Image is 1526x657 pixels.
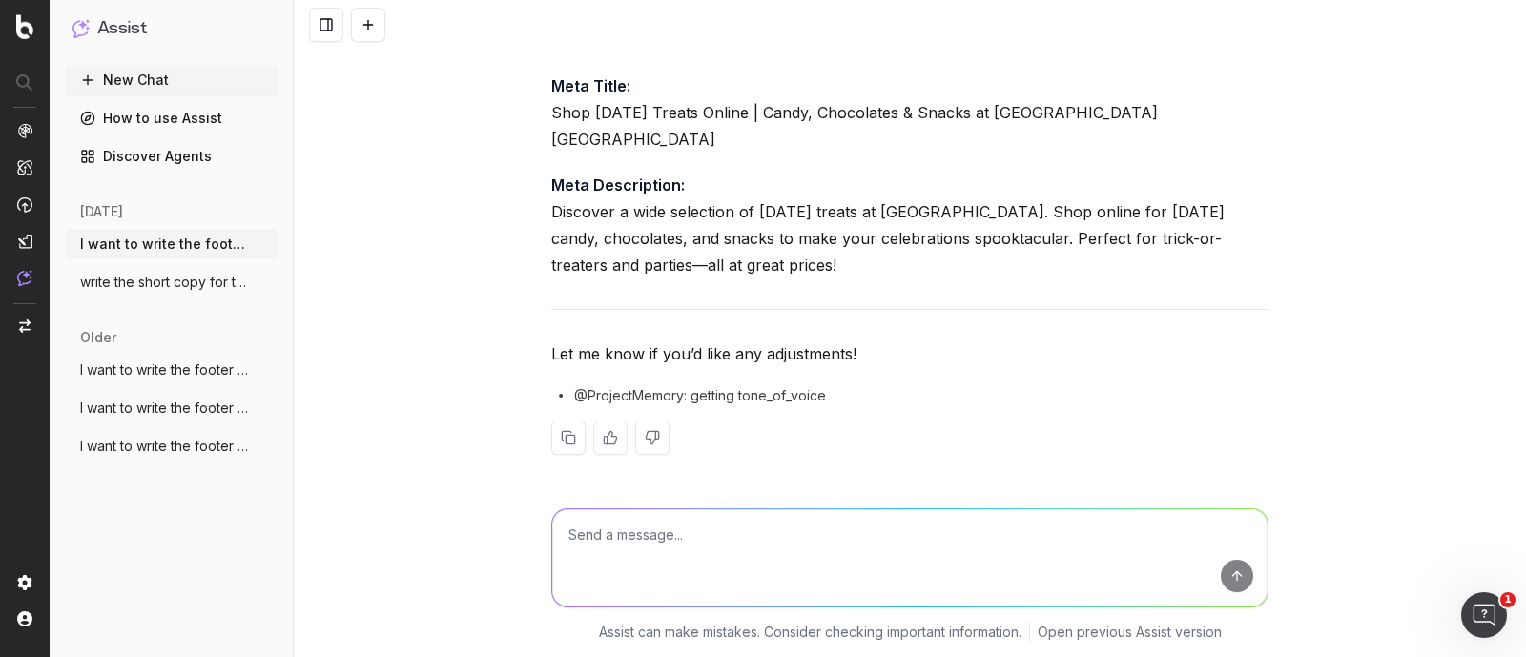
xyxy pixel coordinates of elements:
[17,123,32,138] img: Analytics
[65,65,278,95] button: New Chat
[17,234,32,249] img: Studio
[80,437,248,456] span: I want to write the footer text. The foo
[574,386,826,405] span: @ProjectMemory: getting tone_of_voice
[80,360,248,380] span: I want to write the footer text. The foo
[17,159,32,175] img: Intelligence
[19,319,31,333] img: Switch project
[80,202,123,221] span: [DATE]
[65,229,278,259] button: I want to write the footer text. The foo
[72,19,90,37] img: Assist
[551,76,630,95] strong: Meta Title:
[16,14,33,39] img: Botify logo
[72,15,271,42] button: Assist
[551,172,1268,278] p: Discover a wide selection of [DATE] treats at [GEOGRAPHIC_DATA]. Shop online for [DATE] candy, ch...
[65,141,278,172] a: Discover Agents
[97,15,147,42] h1: Assist
[17,575,32,590] img: Setting
[599,623,1021,642] p: Assist can make mistakes. Consider checking important information.
[80,273,248,292] span: write the short copy for the url: https:
[17,196,32,213] img: Activation
[1461,592,1507,638] iframe: Intercom live chat
[80,235,248,254] span: I want to write the footer text. The foo
[1500,592,1516,607] span: 1
[1038,623,1222,642] a: Open previous Assist version
[80,399,248,418] span: I want to write the footer text. The foo
[551,175,685,195] strong: Meta Description:
[551,72,1268,153] p: Shop [DATE] Treats Online | Candy, Chocolates & Snacks at [GEOGRAPHIC_DATA] [GEOGRAPHIC_DATA]
[551,340,1268,367] p: Let me know if you’d like any adjustments!
[65,103,278,133] a: How to use Assist
[17,611,32,626] img: My account
[65,355,278,385] button: I want to write the footer text. The foo
[80,328,116,347] span: older
[65,431,278,462] button: I want to write the footer text. The foo
[17,270,32,286] img: Assist
[65,267,278,298] button: write the short copy for the url: https:
[65,393,278,423] button: I want to write the footer text. The foo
